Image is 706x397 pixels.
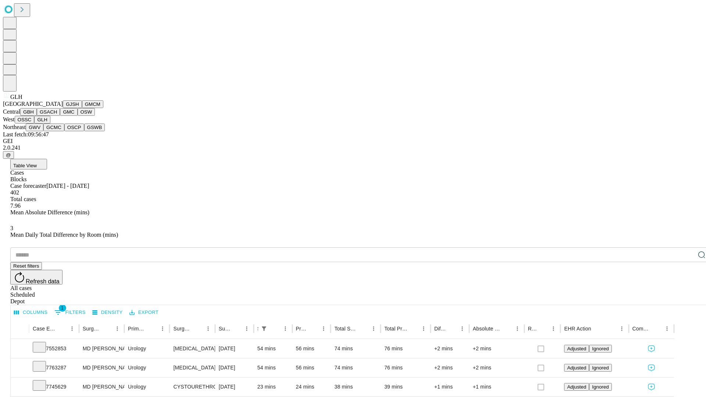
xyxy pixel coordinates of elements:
div: 2.0.241 [3,144,703,151]
button: Sort [592,323,602,334]
div: Urology [128,339,166,358]
span: Adjusted [567,365,586,371]
span: [DATE] - [DATE] [46,183,89,189]
button: Expand [14,381,25,394]
button: Sort [147,323,157,334]
span: Adjusted [567,384,586,390]
div: MD [PERSON_NAME] Jr [PERSON_NAME] E Md [83,358,121,377]
div: [DATE] [219,378,250,396]
span: Ignored [592,365,609,371]
button: Sort [502,323,512,334]
button: Menu [157,323,168,334]
button: Sort [652,323,662,334]
button: Menu [280,323,290,334]
span: Reset filters [13,263,39,269]
span: Mean Absolute Difference (mins) [10,209,89,215]
div: 7552853 [33,339,75,358]
div: Surgery Name [173,326,192,332]
button: Menu [418,323,429,334]
span: Refresh data [26,278,60,285]
div: [MEDICAL_DATA] EXTRACORPOREAL SHOCK WAVE [173,358,211,377]
div: Absolute Difference [473,326,501,332]
button: Menu [457,323,467,334]
div: 56 mins [296,358,327,377]
div: +2 mins [434,339,466,358]
button: Export [128,307,160,318]
div: MD [PERSON_NAME] Jr [PERSON_NAME] E Md [83,378,121,396]
div: Surgery Date [219,326,231,332]
div: +2 mins [473,339,521,358]
div: 76 mins [384,358,427,377]
span: Table View [13,163,37,168]
span: Ignored [592,384,609,390]
button: GLH [34,116,50,124]
div: CYSTOURETHROSCOPY WITH [MEDICAL_DATA] REMOVAL SIMPLE [173,378,211,396]
button: Menu [548,323,559,334]
span: @ [6,152,11,158]
span: 3 [10,225,13,231]
button: Menu [203,323,213,334]
div: Difference [434,326,446,332]
button: Sort [358,323,368,334]
span: West [3,116,15,122]
span: Case forecaster [10,183,46,189]
span: Central [3,108,20,115]
div: Urology [128,358,166,377]
div: Total Scheduled Duration [334,326,357,332]
button: GSACH [37,108,60,116]
div: 23 mins [257,378,289,396]
button: Ignored [589,383,611,391]
button: Ignored [589,345,611,353]
button: OSSC [15,116,35,124]
div: 56 mins [296,339,327,358]
span: GLH [10,94,22,100]
button: Show filters [259,323,269,334]
button: Sort [270,323,280,334]
span: Mean Daily Total Difference by Room (mins) [10,232,118,238]
button: Menu [67,323,77,334]
button: GJSH [63,100,82,108]
button: Ignored [589,364,611,372]
div: 76 mins [384,339,427,358]
div: [MEDICAL_DATA] EXTRACORPOREAL SHOCK WAVE [173,339,211,358]
button: Sort [538,323,548,334]
button: Sort [408,323,418,334]
div: Urology [128,378,166,396]
button: Sort [102,323,112,334]
span: 402 [10,189,19,196]
button: GWV [26,124,43,131]
div: 39 mins [384,378,427,396]
span: 7.96 [10,203,21,209]
span: Last fetch: 09:56:47 [3,131,49,137]
div: Resolved in EHR [528,326,538,332]
button: Show filters [53,307,88,318]
span: Adjusted [567,346,586,351]
div: 7763287 [33,358,75,377]
button: Adjusted [564,364,589,372]
div: +1 mins [473,378,521,396]
button: GSWB [84,124,105,131]
div: [DATE] [219,339,250,358]
div: GEI [3,138,703,144]
button: Select columns [12,307,50,318]
button: Menu [318,323,329,334]
div: +1 mins [434,378,466,396]
span: Total cases [10,196,36,202]
button: Sort [193,323,203,334]
span: [GEOGRAPHIC_DATA] [3,101,63,107]
button: Sort [447,323,457,334]
button: GMC [60,108,77,116]
div: Surgeon Name [83,326,101,332]
div: Comments [632,326,651,332]
span: Northeast [3,124,26,130]
button: Menu [242,323,252,334]
div: EHR Action [564,326,591,332]
div: MD [PERSON_NAME] Jr [PERSON_NAME] E Md [83,339,121,358]
span: Ignored [592,346,609,351]
div: 24 mins [296,378,327,396]
button: Table View [10,159,47,169]
button: Menu [662,323,672,334]
button: Refresh data [10,270,63,285]
button: @ [3,151,14,159]
div: +2 mins [473,358,521,377]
